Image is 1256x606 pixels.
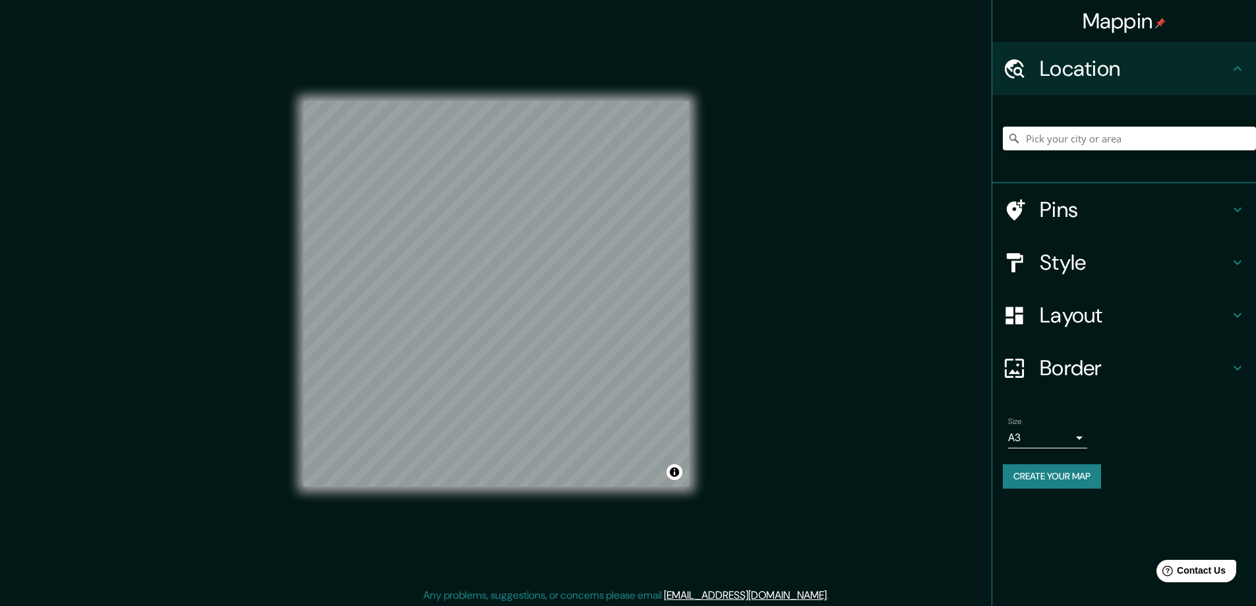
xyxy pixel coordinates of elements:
button: Create your map [1003,464,1101,489]
div: . [829,588,831,603]
div: . [831,588,833,603]
label: Size [1008,416,1022,427]
h4: Location [1040,55,1230,82]
div: Layout [992,289,1256,342]
div: Location [992,42,1256,95]
img: pin-icon.png [1155,18,1166,28]
canvas: Map [303,101,689,487]
h4: Layout [1040,302,1230,328]
h4: Style [1040,249,1230,276]
h4: Border [1040,355,1230,381]
div: Pins [992,183,1256,236]
h4: Pins [1040,197,1230,223]
h4: Mappin [1083,8,1166,34]
div: Border [992,342,1256,394]
p: Any problems, suggestions, or concerns please email . [423,588,829,603]
a: [EMAIL_ADDRESS][DOMAIN_NAME] [664,588,827,602]
input: Pick your city or area [1003,127,1256,150]
iframe: Help widget launcher [1139,555,1241,591]
button: Toggle attribution [667,464,682,480]
div: Style [992,236,1256,289]
div: A3 [1008,427,1087,448]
